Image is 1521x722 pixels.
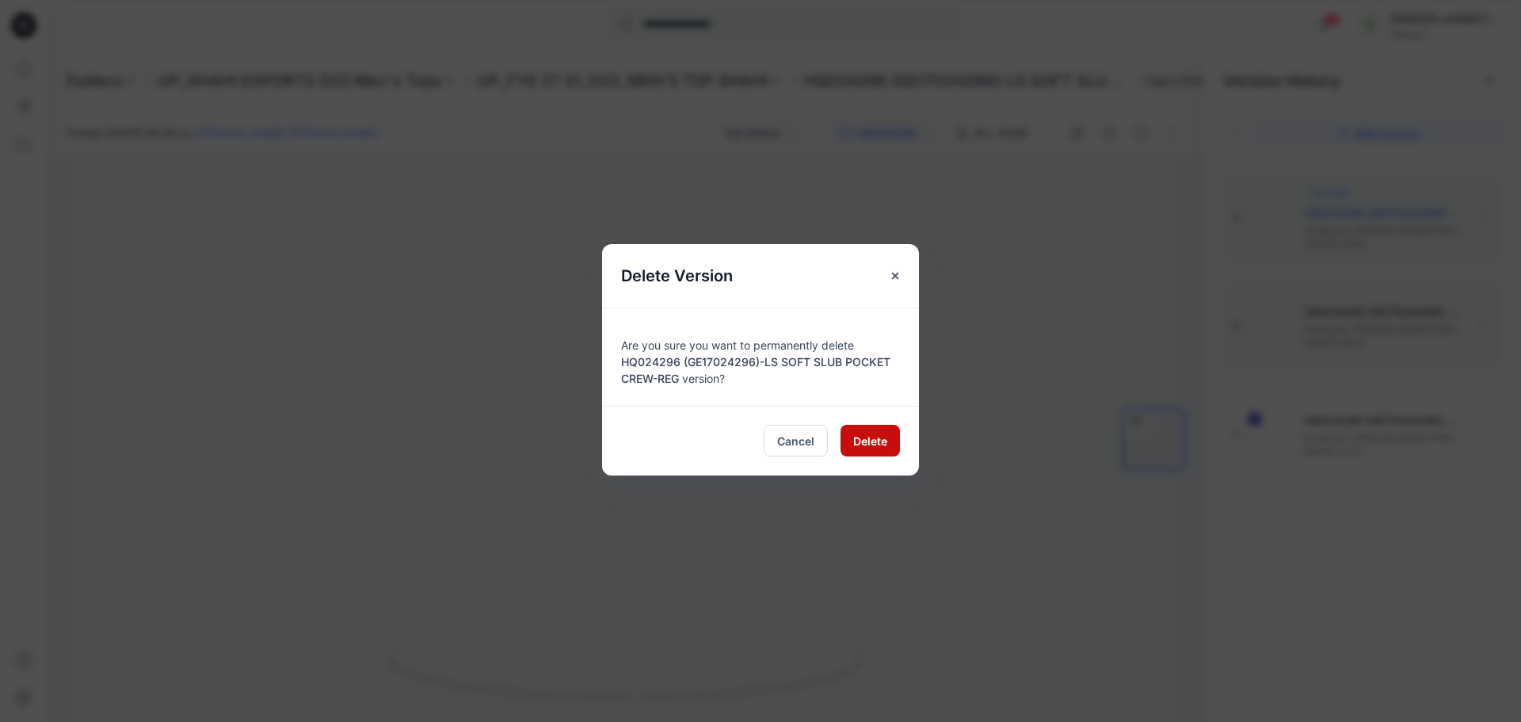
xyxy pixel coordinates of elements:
[621,355,890,385] span: HQ024296 (GE17024296)-LS SOFT SLUB POCKET CREW-REG
[853,433,887,449] span: Delete
[881,262,909,290] button: Close
[764,425,828,457] button: Cancel
[602,244,752,308] h5: Delete Version
[621,327,900,387] div: Are you sure you want to permanently delete version?
[777,433,814,449] span: Cancel
[841,425,900,457] button: Delete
